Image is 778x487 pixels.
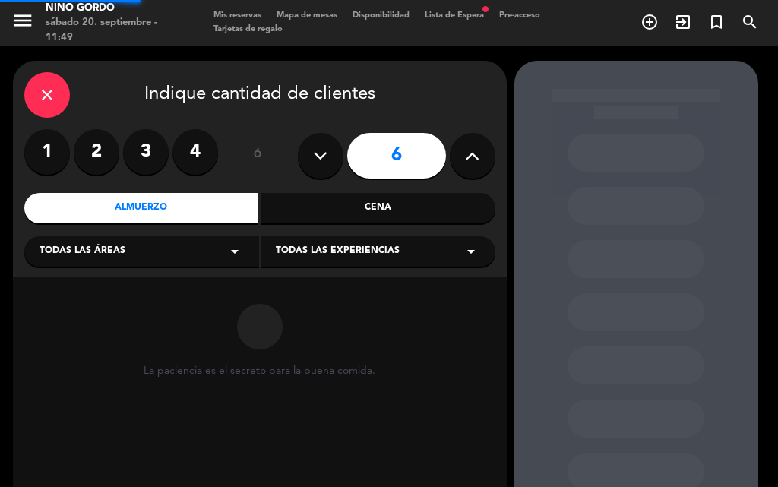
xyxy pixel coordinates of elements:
div: ó [233,129,283,182]
div: Indique cantidad de clientes [24,72,495,118]
i: exit_to_app [674,13,692,31]
div: sábado 20. septiembre - 11:49 [46,15,183,45]
div: Niño Gordo [46,1,183,16]
span: Mis reservas [206,11,269,20]
div: La paciencia es el secreto para la buena comida. [144,365,375,378]
span: fiber_manual_record [481,5,490,14]
span: Lista de Espera [417,11,492,20]
span: Pre-acceso [492,11,548,20]
span: Tarjetas de regalo [206,25,290,33]
label: 4 [172,129,218,175]
i: add_circle_outline [640,13,659,31]
i: search [741,13,759,31]
i: turned_in_not [707,13,726,31]
label: 1 [24,129,70,175]
span: Todas las experiencias [276,244,400,259]
div: Cena [261,193,495,223]
i: arrow_drop_down [462,242,480,261]
i: menu [11,9,34,32]
label: 2 [74,129,119,175]
span: Mapa de mesas [269,11,345,20]
div: Almuerzo [24,193,258,223]
span: Disponibilidad [345,11,417,20]
i: arrow_drop_down [226,242,244,261]
button: menu [11,9,34,37]
i: close [38,86,56,104]
span: Todas las áreas [40,244,125,259]
label: 3 [123,129,169,175]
